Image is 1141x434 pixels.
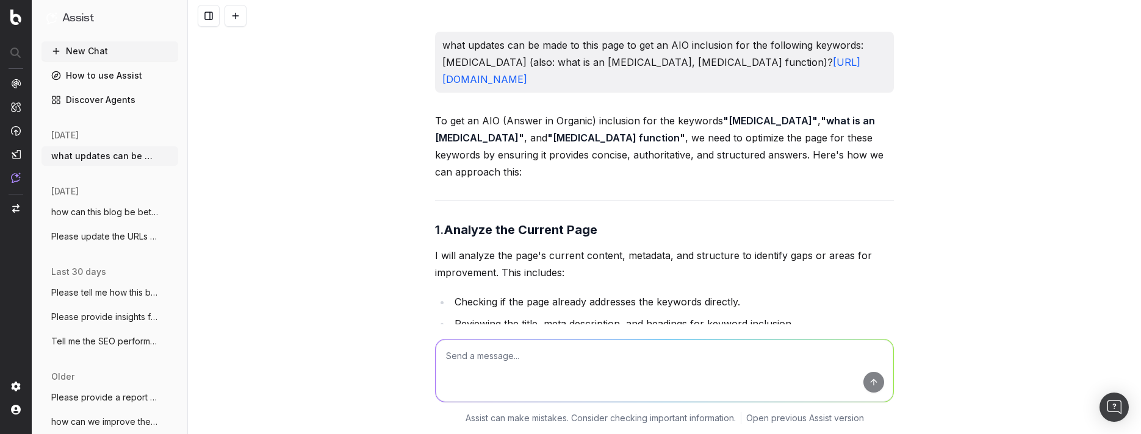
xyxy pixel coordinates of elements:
[11,102,21,112] img: Intelligence
[51,391,159,404] span: Please provide a report for the 60 day p
[746,412,864,424] a: Open previous Assist version
[11,149,21,159] img: Studio
[11,173,21,183] img: Assist
[451,315,894,332] li: Reviewing the title, meta description, and headings for keyword inclusion.
[11,382,21,391] img: Setting
[51,230,159,243] span: Please update the URLs below so we can a
[41,412,178,432] button: how can we improve the SEO of this page?
[435,247,894,281] p: I will analyze the page's current content, metadata, and structure to identify gaps or areas for ...
[51,371,74,383] span: older
[51,416,159,428] span: how can we improve the SEO of this page?
[51,286,159,299] span: Please tell me how this blog can be more
[451,293,894,310] li: Checking if the page already addresses the keywords directly.
[1100,393,1129,422] div: Open Intercom Messenger
[51,185,79,197] span: [DATE]
[444,222,597,237] strong: Analyze the Current Page
[12,204,20,213] img: Switch project
[46,10,173,27] button: Assist
[435,220,894,240] h3: 1.
[41,66,178,85] a: How to use Assist
[51,129,79,141] span: [DATE]
[466,412,736,424] p: Assist can make mistakes. Consider checking important information.
[11,126,21,136] img: Activation
[10,9,21,25] img: Botify logo
[723,115,818,127] strong: "[MEDICAL_DATA]"
[41,90,178,110] a: Discover Agents
[62,10,94,27] h1: Assist
[547,132,685,144] strong: "[MEDICAL_DATA] function"
[442,37,887,88] p: what updates can be made to this page to get an AIO inclusion for the following keywords: [MEDICA...
[41,146,178,166] button: what updates can be made to this page to
[51,311,159,323] span: Please provide insights for how the page
[41,227,178,246] button: Please update the URLs below so we can a
[41,307,178,327] button: Please provide insights for how the page
[51,266,106,278] span: last 30 days
[11,405,21,414] img: My account
[11,79,21,88] img: Analytics
[41,332,178,351] button: Tell me the SEO performance of [URL]
[51,335,159,347] span: Tell me the SEO performance of [URL]
[51,206,159,218] span: how can this blog be better optimized fo
[41,388,178,407] button: Please provide a report for the 60 day p
[435,112,894,180] p: To get an AIO (Answer in Organic) inclusion for the keywords , , and , we need to optimize the pa...
[51,150,159,162] span: what updates can be made to this page to
[41,202,178,222] button: how can this blog be better optimized fo
[46,12,57,24] img: Assist
[41,41,178,61] button: New Chat
[41,283,178,302] button: Please tell me how this blog can be more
